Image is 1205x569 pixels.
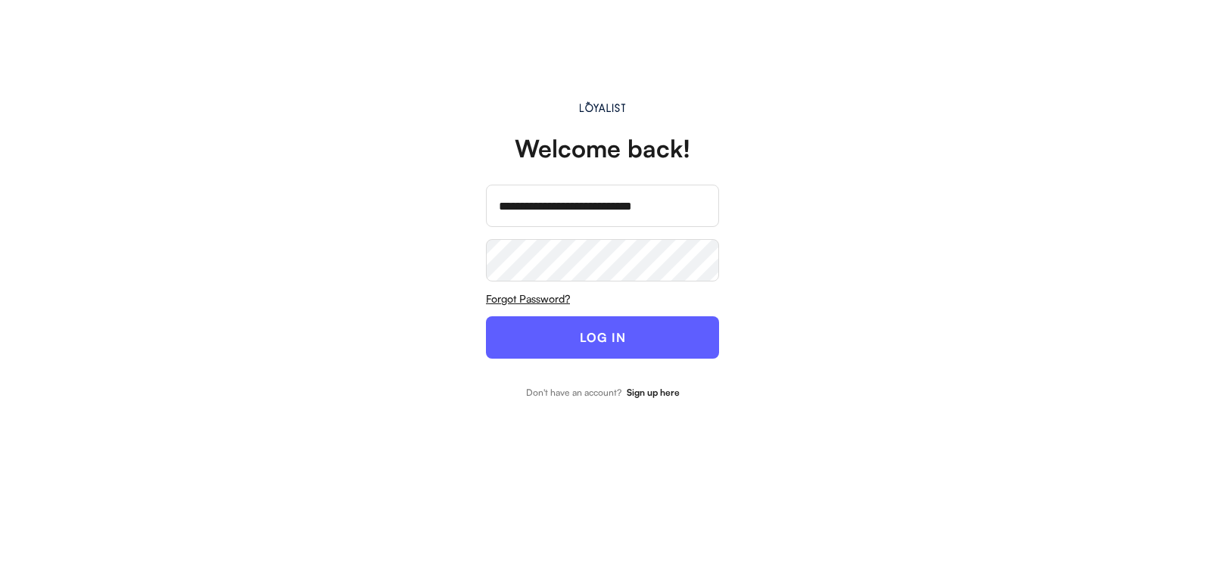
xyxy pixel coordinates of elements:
[486,316,719,359] button: LOG IN
[577,101,629,112] img: Main.svg
[627,387,680,398] strong: Sign up here
[486,292,570,305] u: Forgot Password?
[515,136,690,160] div: Welcome back!
[526,388,621,397] div: Don't have an account?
